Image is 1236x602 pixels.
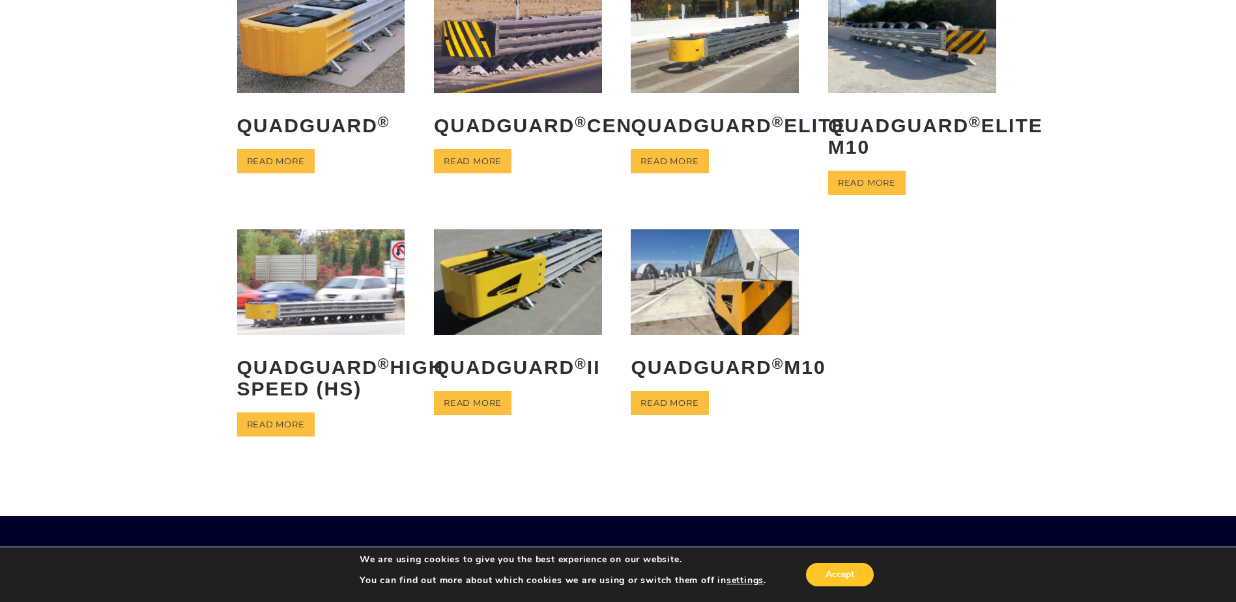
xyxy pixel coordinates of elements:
sup: ® [772,114,784,130]
p: We are using cookies to give you the best experience on our website. [360,554,766,566]
sup: ® [575,114,587,130]
sup: ® [575,356,587,372]
h2: QuadGuard Elite M10 [828,105,996,167]
h2: QuadGuard [237,105,405,146]
a: Read more about “QuadGuard® Elite M10” [828,171,906,195]
sup: ® [378,356,390,372]
h2: QuadGuard II [434,347,602,388]
button: Accept [806,563,874,586]
sup: ® [772,356,784,372]
a: QuadGuard®II [434,229,602,387]
sup: ® [378,114,390,130]
p: You can find out more about which cookies we are using or switch them off in . [360,575,766,586]
h2: QuadGuard High Speed (HS) [237,347,405,409]
a: Read more about “QuadGuard® Elite” [631,149,708,173]
a: QuadGuard®M10 [631,229,799,387]
a: QuadGuard®High Speed (HS) [237,229,405,408]
h2: QuadGuard CEN [434,105,602,146]
a: Read more about “QuadGuard®” [237,149,315,173]
a: Read more about “QuadGuard® High Speed (HS)” [237,412,315,437]
h2: QuadGuard Elite [631,105,799,146]
button: settings [726,575,764,586]
a: Read more about “QuadGuard® II” [434,391,511,415]
a: Read more about “QuadGuard® CEN” [434,149,511,173]
h2: QuadGuard M10 [631,347,799,388]
a: Read more about “QuadGuard® M10” [631,391,708,415]
sup: ® [969,114,981,130]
